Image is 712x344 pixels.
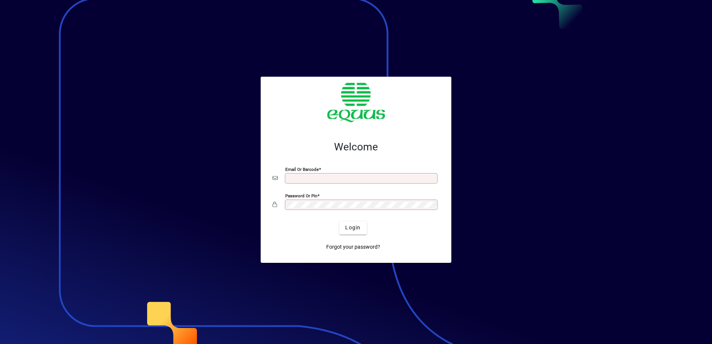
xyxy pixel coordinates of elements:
mat-label: Password or Pin [285,193,317,198]
span: Login [345,224,360,232]
button: Login [339,221,366,235]
h2: Welcome [273,141,439,153]
span: Forgot your password? [326,243,380,251]
a: Forgot your password? [323,241,383,254]
mat-label: Email or Barcode [285,166,319,172]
